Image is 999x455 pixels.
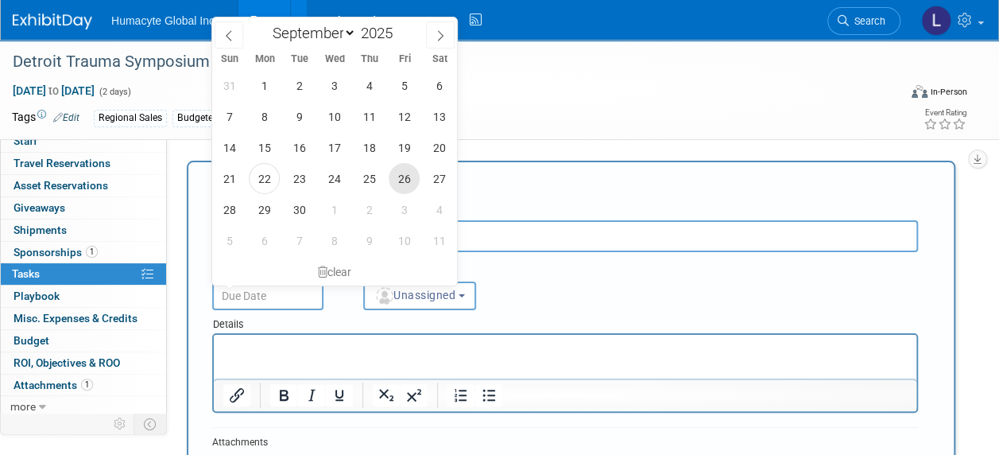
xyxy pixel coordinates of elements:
[921,6,951,36] img: Linda Hamilton
[214,70,245,101] span: August 31, 2025
[212,259,457,286] div: clear
[212,179,918,196] div: New Task
[214,335,916,379] iframe: Rich Text Area
[98,87,131,97] span: (2 days)
[14,224,67,236] span: Shipments
[354,101,385,132] span: September 11, 2025
[212,282,323,310] input: Due Date
[282,54,317,64] span: Tue
[94,110,167,126] div: Regional Sales
[424,132,455,163] span: September 20, 2025
[81,379,93,391] span: 1
[12,84,95,98] span: [DATE] [DATE]
[1,263,166,285] a: Tasks
[1,286,166,307] a: Playbook
[319,132,350,163] span: September 17, 2025
[354,194,385,225] span: October 2, 2025
[249,194,280,225] span: September 29, 2025
[284,132,315,163] span: September 16, 2025
[930,86,967,98] div: In-Person
[354,225,385,256] span: October 9, 2025
[14,134,37,147] span: Staff
[849,15,885,27] span: Search
[374,289,455,301] span: Unassigned
[14,356,120,369] span: ROI, Objectives & ROO
[1,130,166,152] a: Staff
[12,267,40,280] span: Tasks
[284,101,315,132] span: September 9, 2025
[319,163,350,194] span: September 24, 2025
[212,220,918,252] input: Name of task or a short description
[912,85,927,98] img: Format-Inperson.png
[214,101,245,132] span: September 7, 2025
[424,163,455,194] span: September 27, 2025
[319,194,350,225] span: October 1, 2025
[424,194,455,225] span: October 4, 2025
[389,225,420,256] span: October 10, 2025
[1,396,166,418] a: more
[1,242,166,263] a: Sponsorships1
[319,225,350,256] span: October 8, 2025
[1,197,166,219] a: Giveaways
[923,109,966,117] div: Event Rating
[363,282,476,310] button: Unassigned
[14,312,137,325] span: Misc. Expenses & Credits
[46,84,61,97] span: to
[1,352,166,374] a: ROI, Objectives & ROO
[14,379,93,391] span: Attachments
[319,70,350,101] span: September 3, 2025
[424,70,455,101] span: September 6, 2025
[422,54,457,64] span: Sat
[1,330,166,352] a: Budget
[86,246,98,258] span: 1
[214,225,245,256] span: October 5, 2025
[212,436,312,449] div: Attachments
[13,14,92,29] img: ExhibitDay
[284,225,315,256] span: October 7, 2025
[265,23,356,43] select: Month
[134,414,167,434] td: Toggle Event Tabs
[389,163,420,194] span: September 26, 2025
[284,70,315,101] span: September 2, 2025
[352,54,387,64] span: Thu
[14,334,49,347] span: Budget
[284,163,315,194] span: September 23, 2025
[401,384,428,406] button: Superscript
[284,194,315,225] span: September 30, 2025
[53,112,79,123] a: Edit
[7,48,885,76] div: Detroit Trauma Symposium
[14,201,65,214] span: Giveaways
[270,384,297,406] button: Bold
[354,132,385,163] span: September 18, 2025
[214,194,245,225] span: September 28, 2025
[111,14,215,27] span: Humacyte Global Inc
[249,163,280,194] span: September 22, 2025
[424,101,455,132] span: September 13, 2025
[828,83,967,107] div: Event Format
[475,384,502,406] button: Bullet list
[249,132,280,163] span: September 15, 2025
[14,246,98,259] span: Sponsorships
[212,310,918,333] div: Details
[249,225,280,256] span: October 6, 2025
[356,24,404,42] input: Year
[317,54,352,64] span: Wed
[212,54,247,64] span: Sun
[223,384,250,406] button: Insert/edit link
[249,101,280,132] span: September 8, 2025
[354,70,385,101] span: September 4, 2025
[389,101,420,132] span: September 12, 2025
[387,54,422,64] span: Fri
[214,132,245,163] span: September 14, 2025
[247,54,282,64] span: Mon
[212,204,918,220] div: Short Description
[447,384,474,406] button: Numbered list
[106,414,134,434] td: Personalize Event Tab Strip
[354,163,385,194] span: September 25, 2025
[424,225,455,256] span: October 11, 2025
[1,153,166,174] a: Travel Reservations
[214,163,245,194] span: September 21, 2025
[827,7,900,35] a: Search
[12,109,79,127] td: Tags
